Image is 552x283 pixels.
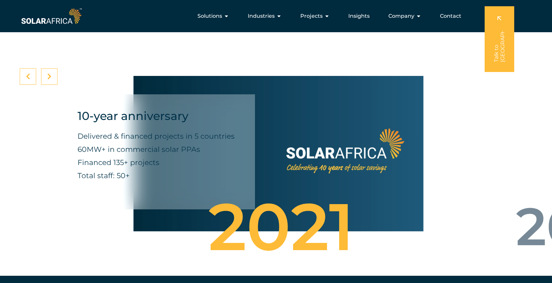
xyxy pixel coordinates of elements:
p: Delivered & financed projects in 5 countries 60MW+ in commercial solar PPAs Financed 135+ project... [78,130,235,182]
div: Menu Toggle [83,10,467,23]
a: Contact [440,12,461,20]
span: Company [388,12,414,20]
h4: 10-year anniversary [78,108,235,123]
span: Projects [300,12,323,20]
span: Industries [248,12,275,20]
nav: Menu [83,10,467,23]
div: 2021 [167,220,385,240]
span: Solutions [197,12,222,20]
a: Insights [348,12,370,20]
